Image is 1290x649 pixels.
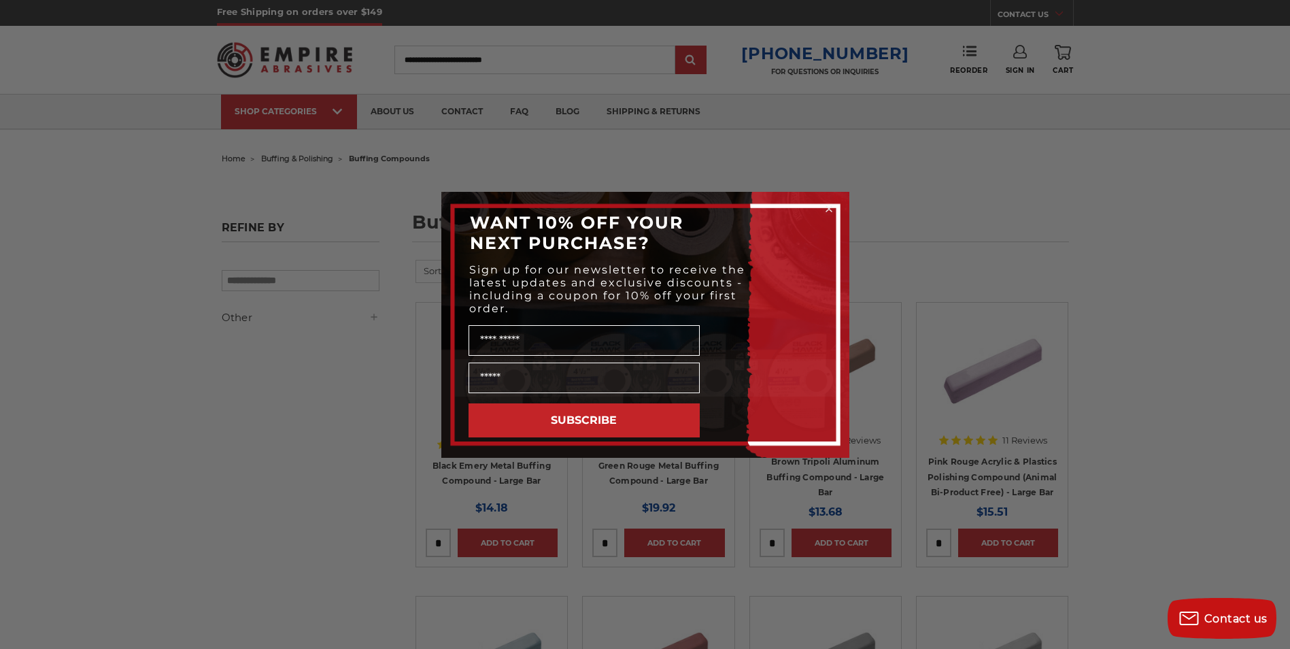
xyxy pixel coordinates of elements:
input: Email [469,363,700,393]
span: Sign up for our newsletter to receive the latest updates and exclusive discounts - including a co... [469,263,745,315]
span: WANT 10% OFF YOUR NEXT PURCHASE? [470,212,683,253]
button: Contact us [1168,598,1276,639]
span: Contact us [1204,612,1268,625]
button: Close dialog [822,202,836,216]
button: SUBSCRIBE [469,403,700,437]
